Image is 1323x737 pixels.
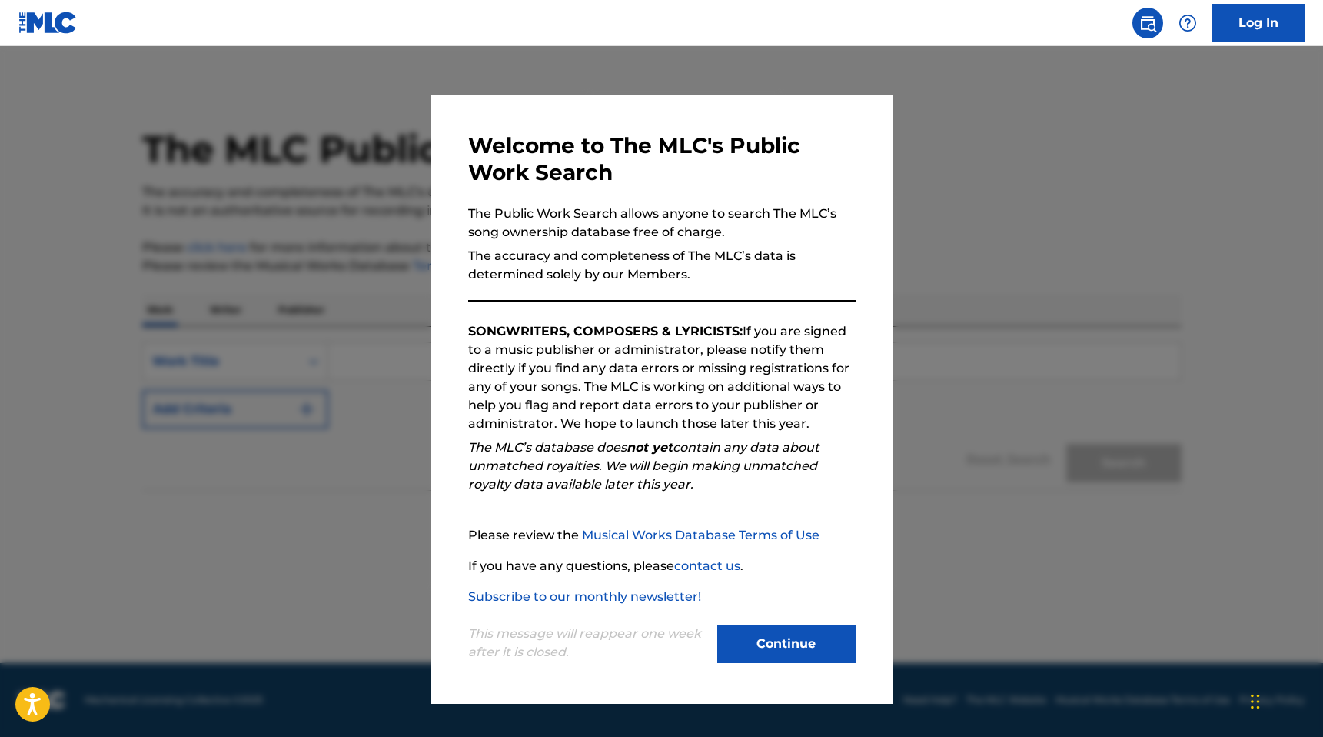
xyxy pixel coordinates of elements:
[1172,8,1203,38] div: Help
[1139,14,1157,32] img: search
[1212,4,1305,42] a: Log In
[18,12,78,34] img: MLC Logo
[468,205,856,242] p: The Public Work Search allows anyone to search The MLC’s song ownership database free of charge.
[1251,679,1260,725] div: Drag
[468,625,708,662] p: This message will reappear one week after it is closed.
[468,526,856,545] p: Please review the
[468,589,701,604] a: Subscribe to our monthly newsletter!
[468,440,819,492] em: The MLC’s database does contain any data about unmatched royalties. We will begin making unmatche...
[1178,14,1197,32] img: help
[1246,663,1323,737] iframe: Chat Widget
[674,559,740,573] a: contact us
[468,324,743,338] strong: SONGWRITERS, COMPOSERS & LYRICISTS:
[468,132,856,186] h3: Welcome to The MLC's Public Work Search
[717,625,856,663] button: Continue
[468,322,856,433] p: If you are signed to a music publisher or administrator, please notify them directly if you find ...
[582,528,819,542] a: Musical Works Database Terms of Use
[468,557,856,575] p: If you have any questions, please .
[1132,8,1163,38] a: Public Search
[468,247,856,284] p: The accuracy and completeness of The MLC’s data is determined solely by our Members.
[627,440,673,455] strong: not yet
